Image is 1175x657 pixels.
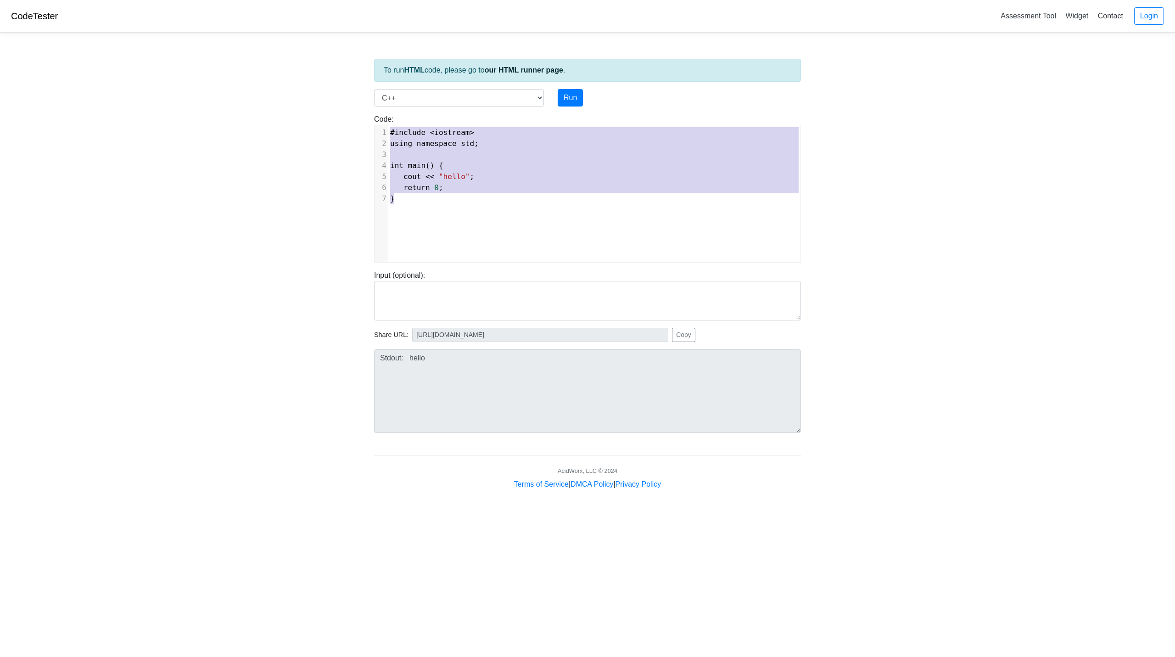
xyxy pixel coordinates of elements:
[367,270,808,320] div: Input (optional):
[390,194,395,203] span: }
[367,114,808,263] div: Code:
[514,479,661,490] div: | |
[374,59,801,82] div: To run code, please go to .
[403,183,430,192] span: return
[615,480,661,488] a: Privacy Policy
[558,89,583,107] button: Run
[571,480,613,488] a: DMCA Policy
[417,139,457,148] span: namespace
[375,171,388,182] div: 5
[374,330,408,340] span: Share URL:
[558,466,617,475] div: AcidWorx, LLC © 2024
[375,127,388,138] div: 1
[390,128,425,137] span: #include
[430,128,435,137] span: <
[672,328,695,342] button: Copy
[390,139,412,148] span: using
[390,161,443,170] span: () {
[1094,8,1127,23] a: Contact
[470,128,474,137] span: >
[412,328,668,342] input: No share available yet
[403,172,421,181] span: cout
[461,139,474,148] span: std
[375,149,388,160] div: 3
[434,128,470,137] span: iostream
[434,183,439,192] span: 0
[1062,8,1092,23] a: Widget
[375,193,388,204] div: 7
[485,66,563,74] a: our HTML runner page
[390,172,474,181] span: ;
[390,161,403,170] span: int
[514,480,569,488] a: Terms of Service
[390,183,443,192] span: ;
[375,138,388,149] div: 2
[404,66,424,74] strong: HTML
[375,160,388,171] div: 4
[390,139,479,148] span: ;
[375,182,388,193] div: 6
[439,172,470,181] span: "hello"
[997,8,1060,23] a: Assessment Tool
[408,161,426,170] span: main
[11,11,58,21] a: CodeTester
[1134,7,1164,25] a: Login
[425,172,434,181] span: <<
